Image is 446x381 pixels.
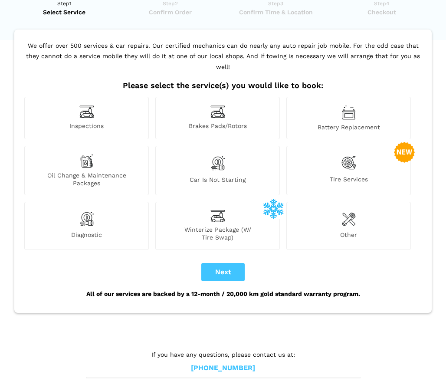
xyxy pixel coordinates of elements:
h2: Please select the service(s) you would like to book: [22,81,424,90]
p: If you have any questions, please contact us at: [86,350,360,359]
span: Confirm Order [120,8,220,16]
img: winterize-icon_1.png [263,198,284,219]
span: Checkout [331,8,432,16]
span: Brakes Pads/Rotors [156,122,279,131]
span: Other [287,231,410,241]
div: All of our services are backed by a 12-month / 20,000 km gold standard warranty program. [22,281,424,306]
span: Diagnostic [25,231,148,241]
span: Battery Replacement [287,123,410,131]
span: Tire Services [287,175,410,187]
img: new-badge-2-48.png [394,142,415,163]
span: Select Service [14,8,115,16]
a: [PHONE_NUMBER] [191,364,255,373]
span: Car is not starting [156,176,279,187]
span: Oil Change & Maintenance Packages [25,171,148,187]
span: Confirm Time & Location [226,8,326,16]
span: Winterize Package (W/ Tire Swap) [156,226,279,241]
button: Next [201,263,245,281]
p: We offer over 500 services & car repairs. Our certified mechanics can do nearly any auto repair j... [22,40,424,81]
span: Inspections [25,122,148,131]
